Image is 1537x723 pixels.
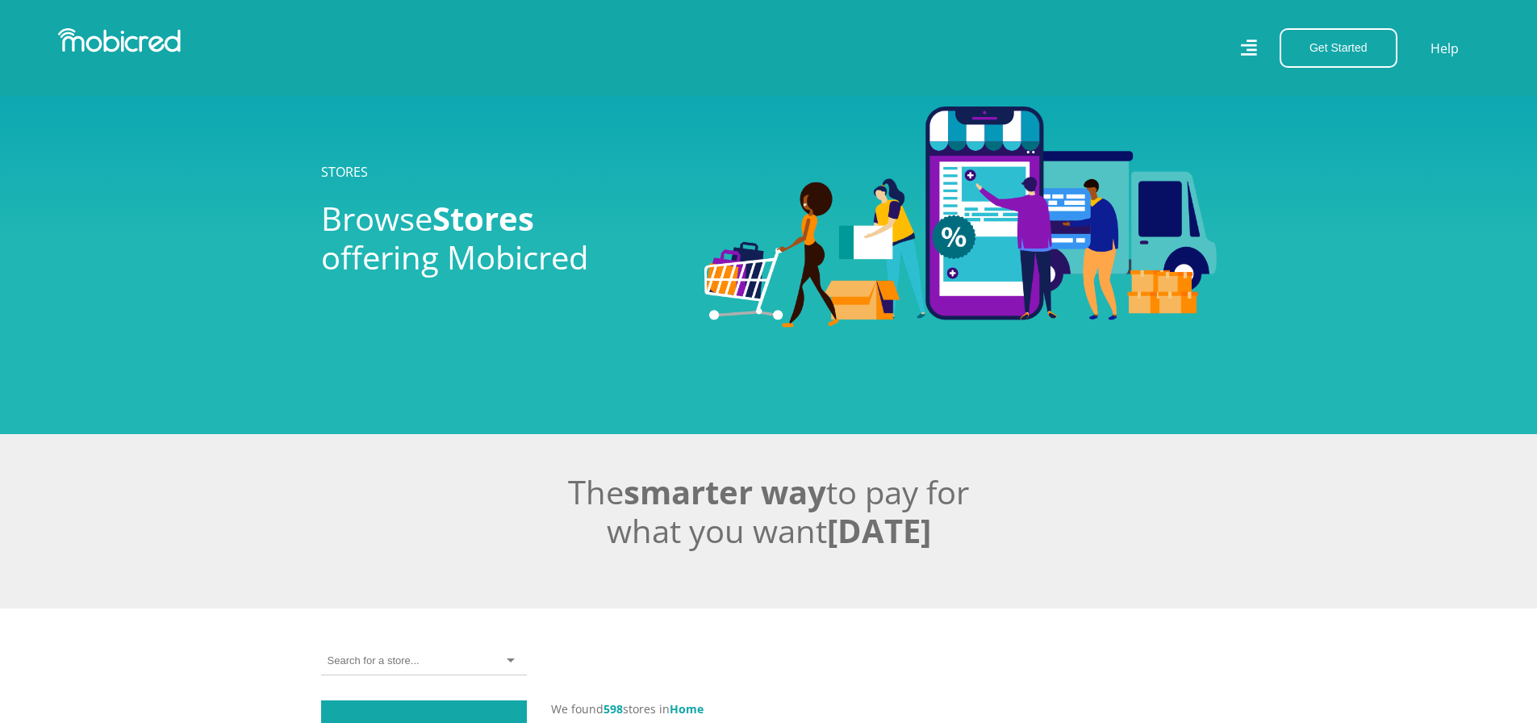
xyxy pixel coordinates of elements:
img: Mobicred [58,28,181,52]
img: Stores [704,107,1217,328]
h2: Browse offering Mobicred [321,199,680,277]
button: Get Started [1280,28,1397,68]
span: Home [670,701,704,717]
a: Help [1430,38,1460,59]
input: Search for a store... [328,654,419,668]
span: 598 [604,701,623,717]
span: Stores [432,196,534,240]
p: We found stores in [551,700,1217,717]
a: STORES [321,163,368,181]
